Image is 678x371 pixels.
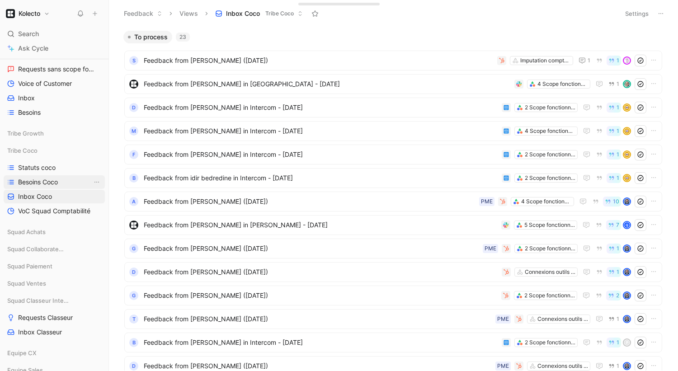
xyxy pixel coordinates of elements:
img: avatar [624,104,630,111]
img: logo [129,221,138,230]
button: 1 [607,79,621,89]
div: Q [624,222,630,228]
a: MFeedback from [PERSON_NAME] in Intercom - [DATE]4 Scope fonctionnels1avatar [124,121,662,141]
a: logoFeedback from [PERSON_NAME] in [PERSON_NAME] - [DATE]5 Scope fonctionnels7Q [124,215,662,235]
div: Tribe Coco [4,144,105,157]
div: MainFeedbacks sans scopeRequests sans scope fonctionnelVoice of CustomerInboxBesoins [4,31,105,119]
div: Equipe CX [4,346,105,360]
div: 23 [176,33,190,42]
span: Squad Paiement [7,262,52,271]
a: BFeedback from [PERSON_NAME] in Intercom - [DATE]2 Scope fonctionnels1p [124,333,662,352]
span: Squad Ventes [7,279,46,288]
span: Feedback from [PERSON_NAME] in Intercom - [DATE] [144,149,498,160]
button: 1 [607,126,621,136]
span: Feedback from [PERSON_NAME] in Intercom - [DATE] [144,126,498,136]
div: Squad Paiement [4,259,105,273]
div: Connexions outils externes [537,362,588,371]
button: 7 [606,220,621,230]
div: 5 Scope fonctionnels [524,221,575,230]
span: 1 [588,58,590,63]
button: 1 [607,244,621,254]
span: Ask Cycle [18,43,48,54]
span: Statuts coco [18,163,56,172]
button: 1 [607,150,621,160]
button: 1 [607,361,621,371]
div: A [129,197,138,206]
span: Feedback from [PERSON_NAME] in Intercom - [DATE] [144,102,498,113]
div: Squad Collaborateurs [4,242,105,258]
span: Feedback from [PERSON_NAME] in Intercom - [DATE] [144,337,498,348]
button: 10 [603,197,621,207]
a: Inbox Classeur [4,325,105,339]
div: Tribe CocoStatuts cocoBesoins CocoView actionsInbox CocoVoC Squad Comptabilité [4,144,105,218]
a: AFeedback from [PERSON_NAME] ([DATE])4 Scope fonctionnelsPME10avatar [124,192,662,211]
span: Inbox [18,94,35,103]
button: Feedback [120,7,166,20]
img: avatar [624,245,630,252]
button: Settings [621,7,653,20]
a: Voice of Customer [4,77,105,90]
span: Feedback from [PERSON_NAME] in [GEOGRAPHIC_DATA] - [DATE] [144,79,511,89]
a: Requests Classeur [4,311,105,324]
span: Feedback from [PERSON_NAME] ([DATE]) [144,55,494,66]
button: 1 [607,314,621,324]
div: Squad Classeur Intelligent [4,294,105,307]
button: Inbox CocoTribe Coco [211,7,307,20]
span: Feedback from [PERSON_NAME] ([DATE]) [144,314,492,324]
div: Connexions outils externes [537,315,588,324]
div: p [624,339,630,346]
button: 1 [607,267,621,277]
div: PME [481,197,493,206]
span: Feedback from [PERSON_NAME] ([DATE]) [144,290,498,301]
img: avatar [624,363,630,369]
a: Besoins [4,106,105,119]
div: Equipe CX [4,346,105,362]
span: Besoins Coco [18,178,58,187]
span: Voice of Customer [18,79,72,88]
div: Imputation comptable [520,56,571,65]
img: avatar [624,175,630,181]
span: Feedback from [PERSON_NAME] ([DATE]) [144,196,476,207]
span: 1 [617,105,619,110]
a: Ask Cycle [4,42,105,55]
span: 2 [616,293,619,298]
div: Tribe Growth [4,127,105,143]
div: 2 Scope fonctionnels [525,174,575,183]
span: Squad Classeur Intelligent [7,296,70,305]
img: Kolecto [6,9,15,18]
span: 1 [617,363,619,369]
button: 1 [607,56,621,66]
div: Squad Achats [4,225,105,239]
span: Tribe Coco [265,9,294,18]
span: Feedback from [PERSON_NAME] ([DATE]) [144,267,498,277]
span: 1 [617,269,619,275]
div: PME [485,244,496,253]
div: 2 Scope fonctionnels [524,291,575,300]
div: D [129,103,138,112]
div: 4 Scope fonctionnels [525,127,575,136]
span: 1 [617,316,619,322]
span: 1 [617,175,619,181]
div: B [129,338,138,347]
div: 2 Scope fonctionnels [525,244,575,253]
div: Connexions outils externes [525,268,575,277]
div: 2 Scope fonctionnels [525,103,575,112]
a: DFeedback from [PERSON_NAME] ([DATE])Connexions outils externes1avatar [124,262,662,282]
div: 4 Scope fonctionnels [537,80,588,89]
div: Squad Ventes [4,277,105,293]
div: Squad Achats [4,225,105,241]
a: Statuts coco [4,161,105,174]
div: Squad Collaborateurs [4,242,105,256]
div: D [129,268,138,277]
a: Inbox Coco [4,190,105,203]
a: GFeedback from [PERSON_NAME] ([DATE])2 Scope fonctionnels2avatar [124,286,662,305]
a: BFeedback from idir bedredine in Intercom - [DATE]2 Scope fonctionnels1avatar [124,168,662,188]
span: Search [18,28,39,39]
span: Feedback from [PERSON_NAME] ([DATE]) [144,243,479,254]
span: Inbox Coco [226,9,260,18]
span: 10 [613,199,619,204]
span: Inbox Coco [18,192,52,201]
a: SFeedback from [PERSON_NAME] ([DATE])Imputation comptable11avatar [124,51,662,70]
span: Tribe Growth [7,129,44,138]
div: S [129,56,138,65]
